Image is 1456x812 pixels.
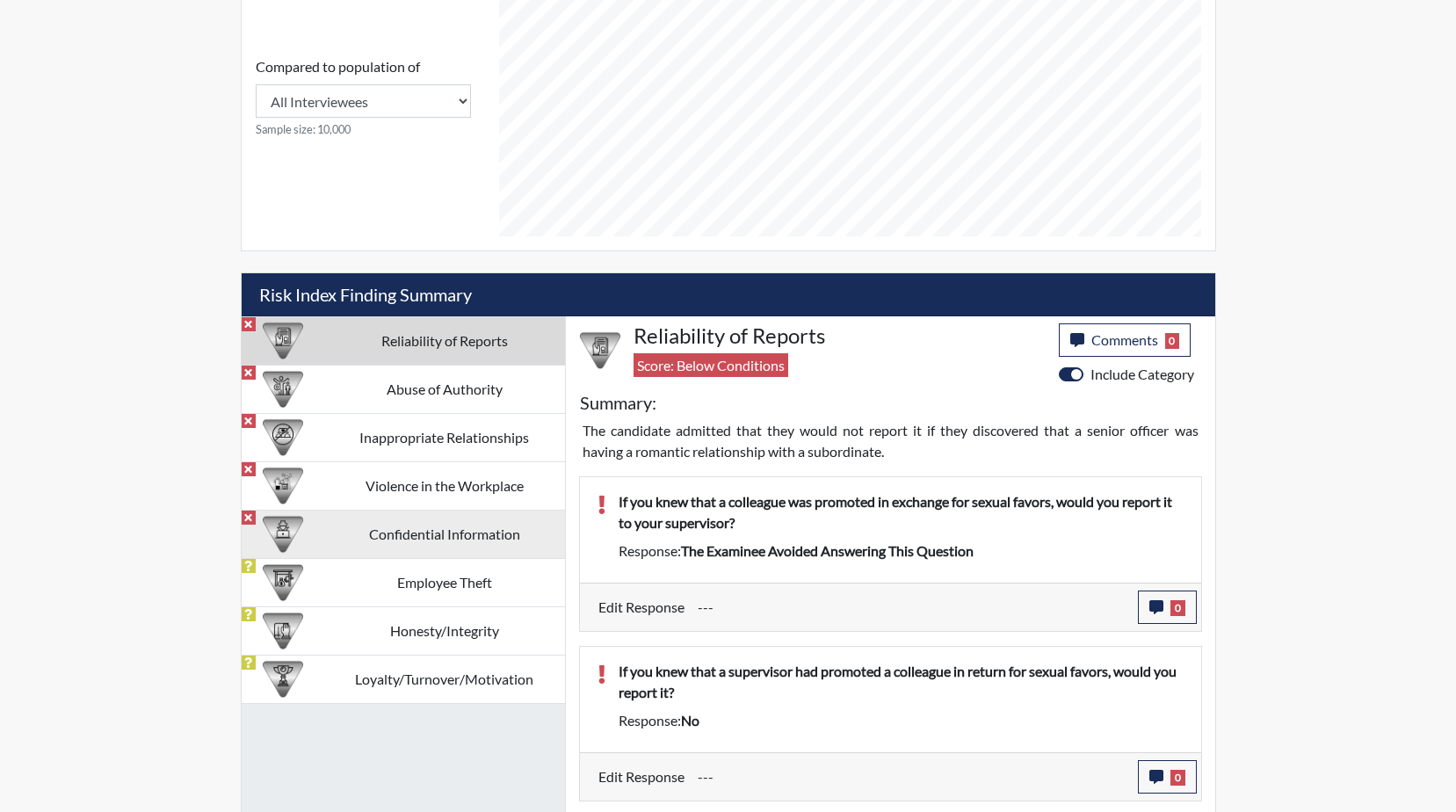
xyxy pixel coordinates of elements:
button: 0 [1138,591,1197,624]
label: Include Category [1090,364,1194,385]
img: CATEGORY%20ICON-26.eccbb84f.png [263,466,303,506]
div: Response: [605,540,1197,562]
span: no [681,712,699,729]
td: Employee Theft [324,558,565,606]
span: 0 [1170,600,1185,616]
td: Inappropriate Relationships [324,413,565,461]
td: Violence in the Workplace [324,461,565,510]
td: Honesty/Integrity [324,606,565,655]
div: Update the test taker's response, the change might impact the score [685,591,1138,624]
p: If you knew that a supervisor had promoted a colleague in return for sexual favors, would you rep... [619,661,1184,703]
button: Comments0 [1059,323,1192,357]
h4: Reliability of Reports [634,323,1046,349]
img: CATEGORY%20ICON-05.742ef3c8.png [263,514,303,555]
img: CATEGORY%20ICON-17.40ef8247.png [263,659,303,700]
img: CATEGORY%20ICON-20.4a32fe39.png [580,330,620,371]
label: Edit Response [598,760,685,794]
h5: Risk Index Finding Summary [242,273,1215,316]
img: CATEGORY%20ICON-01.94e51fac.png [263,369,303,410]
img: CATEGORY%20ICON-11.a5f294f4.png [263,611,303,651]
p: The candidate admitted that they would not report it if they discovered that a senior officer was... [583,420,1199,462]
span: 0 [1170,770,1185,786]
img: CATEGORY%20ICON-14.139f8ef7.png [263,417,303,458]
div: Update the test taker's response, the change might impact the score [685,760,1138,794]
td: Reliability of Reports [324,316,565,365]
td: Abuse of Authority [324,365,565,413]
p: If you knew that a colleague was promoted in exchange for sexual favors, would you report it to y... [619,491,1184,533]
img: CATEGORY%20ICON-07.58b65e52.png [263,562,303,603]
button: 0 [1138,760,1197,794]
img: CATEGORY%20ICON-20.4a32fe39.png [263,321,303,361]
h5: Summary: [580,392,656,413]
span: The examinee avoided answering this question [681,542,974,559]
label: Edit Response [598,591,685,624]
label: Compared to population of [256,56,420,77]
small: Sample size: 10,000 [256,121,471,138]
span: Comments [1091,331,1158,348]
span: Score: Below Conditions [634,353,788,377]
td: Loyalty/Turnover/Motivation [324,655,565,703]
div: Consistency Score comparison among population [256,56,471,138]
span: 0 [1165,333,1180,349]
td: Confidential Information [324,510,565,558]
div: Response: [605,710,1197,731]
